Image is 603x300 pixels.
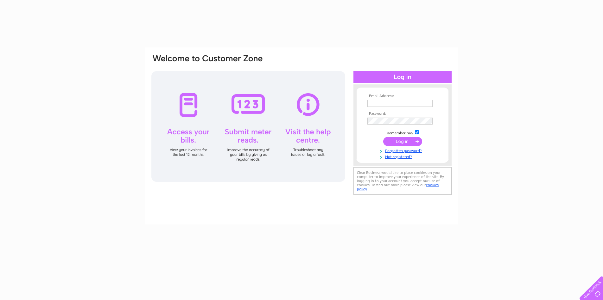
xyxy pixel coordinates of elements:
[383,137,422,146] input: Submit
[366,112,439,116] th: Password:
[367,147,439,153] a: Forgotten password?
[353,167,452,195] div: Clear Business would like to place cookies on your computer to improve your experience of the sit...
[367,153,439,159] a: Not registered?
[366,129,439,136] td: Remember me?
[357,183,439,191] a: cookies policy
[366,94,439,98] th: Email Address:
